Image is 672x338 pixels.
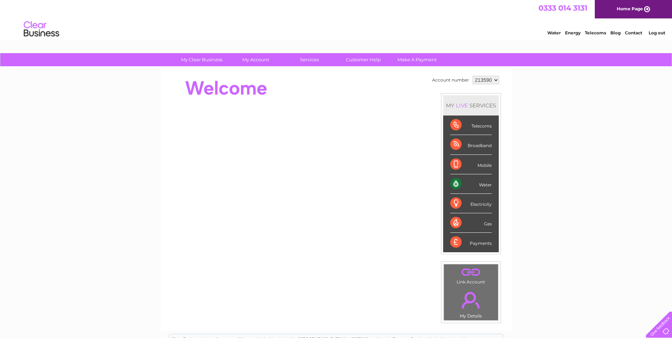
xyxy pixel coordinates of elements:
div: MY SERVICES [443,95,499,116]
a: . [446,266,496,278]
div: Clear Business is a trading name of Verastar Limited (registered in [GEOGRAPHIC_DATA] No. 3667643... [169,4,504,34]
a: . [446,288,496,312]
a: Water [547,30,561,35]
div: Payments [450,233,492,252]
div: Electricity [450,194,492,213]
td: Account number [430,74,471,86]
a: My Clear Business [173,53,231,66]
img: logo.png [23,18,60,40]
a: Customer Help [334,53,393,66]
a: Make A Payment [388,53,446,66]
div: Telecoms [450,116,492,135]
td: My Details [444,286,498,321]
div: LIVE [454,102,469,109]
a: Energy [565,30,581,35]
a: Log out [649,30,665,35]
a: My Account [226,53,285,66]
div: Water [450,174,492,194]
div: Gas [450,213,492,233]
a: Contact [625,30,642,35]
div: Mobile [450,155,492,174]
a: Blog [610,30,621,35]
td: Link Account [444,264,498,286]
div: Broadband [450,135,492,154]
a: Telecoms [585,30,606,35]
a: Services [280,53,339,66]
a: 0333 014 3131 [538,4,587,12]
